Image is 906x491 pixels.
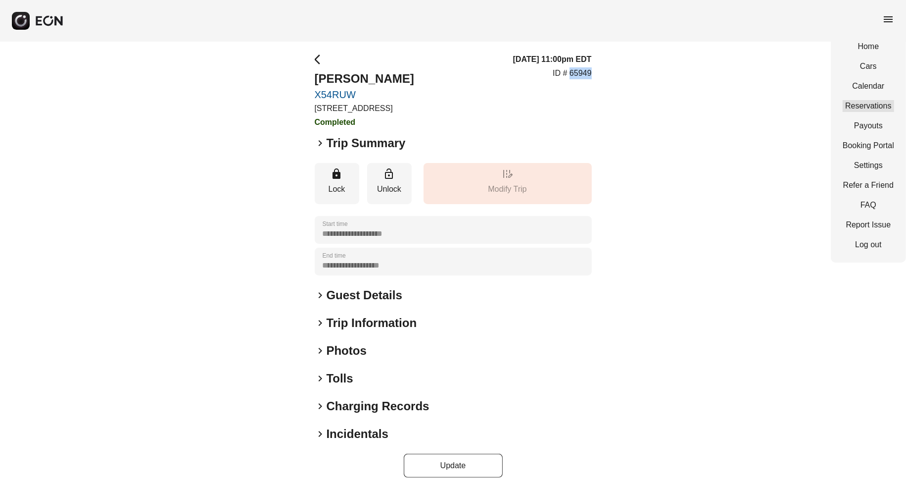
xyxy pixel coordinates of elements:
h2: Guest Details [327,287,402,303]
a: Calendar [843,80,894,92]
span: lock [331,168,343,180]
span: keyboard_arrow_right [315,317,327,329]
h2: Charging Records [327,398,429,414]
h3: [DATE] 11:00pm EDT [513,54,592,65]
a: Payouts [843,120,894,132]
a: Refer a Friend [843,179,894,191]
a: Booking Portal [843,140,894,152]
a: Log out [843,239,894,251]
span: keyboard_arrow_right [315,373,327,384]
span: arrow_back_ios [315,54,327,65]
a: FAQ [843,199,894,211]
span: keyboard_arrow_right [315,345,327,357]
a: Cars [843,60,894,72]
h3: Completed [315,116,414,128]
span: menu [882,13,894,25]
span: keyboard_arrow_right [315,400,327,412]
a: X54RUW [315,89,414,101]
h2: [PERSON_NAME] [315,71,414,87]
button: Update [404,454,503,478]
p: Unlock [372,183,407,195]
h2: Tolls [327,371,353,386]
span: keyboard_arrow_right [315,289,327,301]
button: Lock [315,163,359,204]
span: keyboard_arrow_right [315,137,327,149]
a: Reservations [843,100,894,112]
p: Lock [320,183,354,195]
h2: Incidentals [327,426,388,442]
h2: Photos [327,343,367,359]
span: lock_open [383,168,395,180]
h2: Trip Summary [327,135,406,151]
span: keyboard_arrow_right [315,428,327,440]
a: Settings [843,160,894,171]
p: [STREET_ADDRESS] [315,103,414,114]
a: Home [843,41,894,53]
h2: Trip Information [327,315,417,331]
a: Report Issue [843,219,894,231]
button: Unlock [367,163,412,204]
p: ID # 65949 [553,67,591,79]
